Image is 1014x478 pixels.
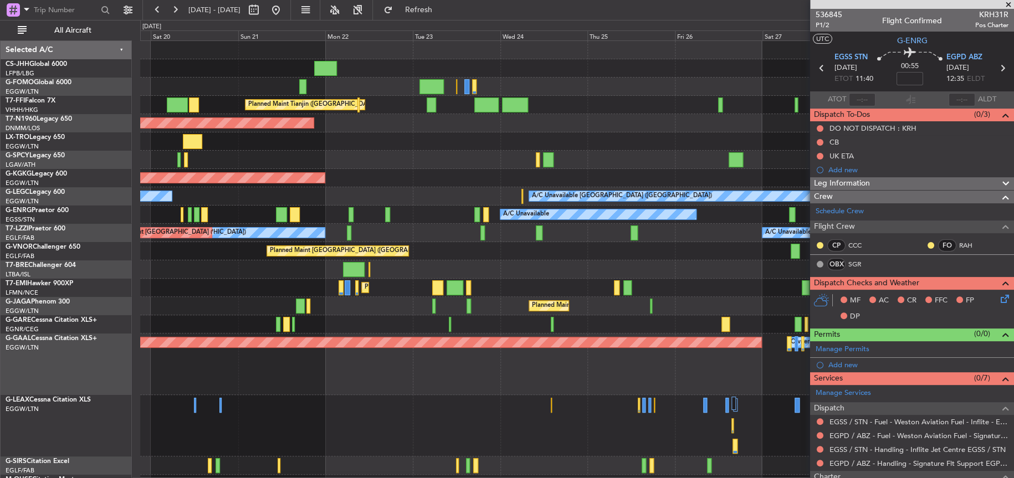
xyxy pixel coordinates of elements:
[6,97,55,104] a: T7-FFIFalcon 7X
[6,397,29,403] span: G-LEAX
[6,124,40,132] a: DNMM/LOS
[6,197,39,205] a: EGGW/LTN
[978,94,996,105] span: ALDT
[882,15,942,27] div: Flight Confirmed
[532,297,706,314] div: Planned Maint [GEOGRAPHIC_DATA] ([GEOGRAPHIC_DATA])
[6,225,28,232] span: T7-LZZI
[6,116,72,122] a: T7-N1960Legacy 650
[938,239,956,251] div: FO
[6,280,27,287] span: T7-EMI
[6,61,29,68] span: CS-JHH
[829,137,839,147] div: CB
[6,79,34,86] span: G-FOMO
[935,295,948,306] span: FFC
[500,30,588,40] div: Wed 24
[6,405,39,413] a: EGGW/LTN
[974,109,990,120] span: (0/3)
[6,225,65,232] a: T7-LZZIPraetor 600
[829,431,1008,440] a: EGPD / ABZ - Fuel - Weston Aviation Fuel - Signature - EGPD / ABZ
[897,35,928,47] span: G-ENRG
[848,240,873,250] a: CCC
[975,9,1008,20] span: KRH31R
[6,307,39,315] a: EGGW/LTN
[6,343,39,352] a: EGGW/LTN
[6,161,35,169] a: LGAV/ATH
[6,458,69,465] a: G-SIRSCitation Excel
[850,311,860,322] span: DP
[6,244,80,250] a: G-VNORChallenger 650
[6,189,29,196] span: G-LEGC
[6,262,76,269] a: T7-BREChallenger 604
[248,96,377,113] div: Planned Maint Tianjin ([GEOGRAPHIC_DATA])
[834,74,853,85] span: ETOT
[6,317,97,323] a: G-GARECessna Citation XLS+
[848,259,873,269] a: SGR
[6,252,34,260] a: EGLF/FAB
[814,372,843,385] span: Services
[6,179,39,187] a: EGGW/LTN
[6,88,39,96] a: EGGW/LTN
[395,6,442,14] span: Refresh
[6,69,34,78] a: LFPB/LBG
[6,262,28,269] span: T7-BRE
[6,270,30,279] a: LTBA/ISL
[6,335,31,342] span: G-GAAL
[974,372,990,384] span: (0/7)
[6,116,37,122] span: T7-N1960
[828,165,1008,174] div: Add new
[966,295,974,306] span: FP
[6,189,65,196] a: G-LEGCLegacy 600
[829,124,916,133] div: DO NOT DISPATCH : KRH
[849,93,875,106] input: --:--
[762,30,850,40] div: Sat 27
[6,397,91,403] a: G-LEAXCessna Citation XLS
[967,74,985,85] span: ELDT
[6,106,38,114] a: VHHH/HKG
[12,22,120,39] button: All Aircraft
[270,243,444,259] div: Planned Maint [GEOGRAPHIC_DATA] ([GEOGRAPHIC_DATA])
[188,5,240,15] span: [DATE] - [DATE]
[413,30,500,40] div: Tue 23
[6,79,71,86] a: G-FOMOGlobal 6000
[907,295,916,306] span: CR
[816,20,842,30] span: P1/2
[974,328,990,340] span: (0/0)
[6,215,35,224] a: EGSS/STN
[587,30,675,40] div: Thu 25
[6,97,25,104] span: T7-FFI
[6,466,34,475] a: EGLF/FAB
[142,22,161,32] div: [DATE]
[814,191,833,203] span: Crew
[6,207,69,214] a: G-ENRGPraetor 600
[813,34,832,44] button: UTC
[834,63,857,74] span: [DATE]
[816,388,871,399] a: Manage Services
[816,9,842,20] span: 536845
[827,258,846,270] div: OBX
[790,334,809,351] div: Owner
[6,325,39,333] a: EGNR/CEG
[6,317,31,323] span: G-GARE
[34,2,98,18] input: Trip Number
[816,206,864,217] a: Schedule Crew
[95,224,278,241] div: Unplanned Maint [GEOGRAPHIC_DATA] ([GEOGRAPHIC_DATA])
[975,20,1008,30] span: Pos Charter
[6,152,65,159] a: G-SPCYLegacy 650
[675,30,762,40] div: Fri 26
[946,52,982,63] span: EGPD ABZ
[6,171,67,177] a: G-KGKGLegacy 600
[814,177,870,190] span: Leg Information
[829,459,1008,468] a: EGPD / ABZ - Handling - Signature Flt Support EGPD / ABZ
[829,445,1006,454] a: EGSS / STN - Handling - Inflite Jet Centre EGSS / STN
[6,234,34,242] a: EGLF/FAB
[814,277,919,290] span: Dispatch Checks and Weather
[850,295,861,306] span: MF
[325,30,413,40] div: Mon 22
[829,417,1008,426] a: EGSS / STN - Fuel - Weston Aviation Fuel - Inflite - EGSS / STN
[6,289,38,297] a: LFMN/NCE
[6,142,39,151] a: EGGW/LTN
[814,328,840,341] span: Permits
[828,94,846,105] span: ATOT
[814,109,870,121] span: Dispatch To-Dos
[6,299,31,305] span: G-JAGA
